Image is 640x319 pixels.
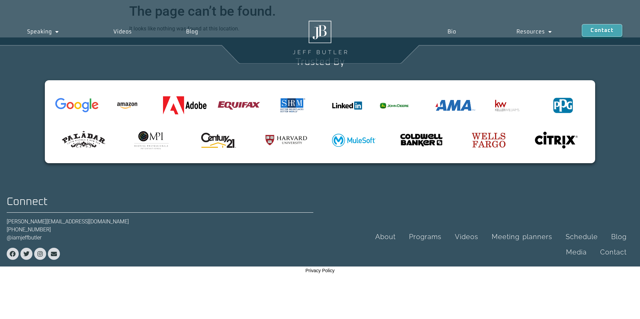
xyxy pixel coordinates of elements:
[7,226,51,233] a: [PHONE_NUMBER]
[402,229,448,244] a: Programs
[367,229,633,260] nav: Menu
[590,28,613,33] span: Contact
[559,229,605,244] a: Schedule
[7,218,129,225] a: [PERSON_NAME][EMAIL_ADDRESS][DOMAIN_NAME]
[605,229,633,244] a: Blog
[418,24,486,39] a: Bio
[582,24,622,37] a: Contact
[159,24,226,39] a: Blog
[7,197,313,207] h2: Connect
[369,229,402,244] a: About
[486,24,582,39] a: Resources
[418,24,582,39] nav: Menu
[448,229,485,244] a: Videos
[559,244,593,260] a: Media
[305,268,334,273] a: Privacy Policy
[7,234,42,241] a: @iamjeffbutler
[86,24,159,39] a: Videos
[485,229,559,244] a: Meeting planners
[593,244,633,260] a: Contact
